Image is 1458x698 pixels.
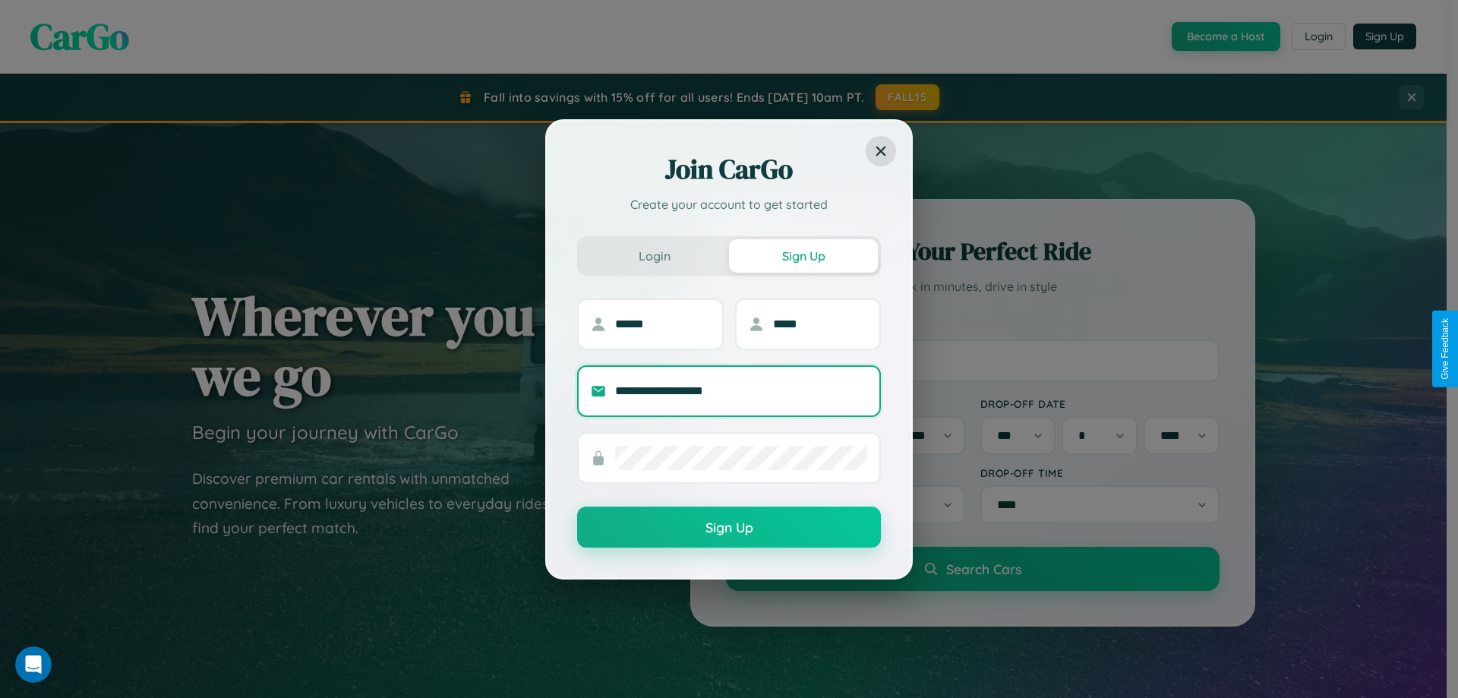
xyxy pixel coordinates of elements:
button: Login [580,239,729,273]
h2: Join CarGo [577,151,881,188]
p: Create your account to get started [577,195,881,213]
button: Sign Up [729,239,878,273]
div: Give Feedback [1440,318,1450,380]
iframe: Intercom live chat [15,646,52,683]
button: Sign Up [577,507,881,548]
